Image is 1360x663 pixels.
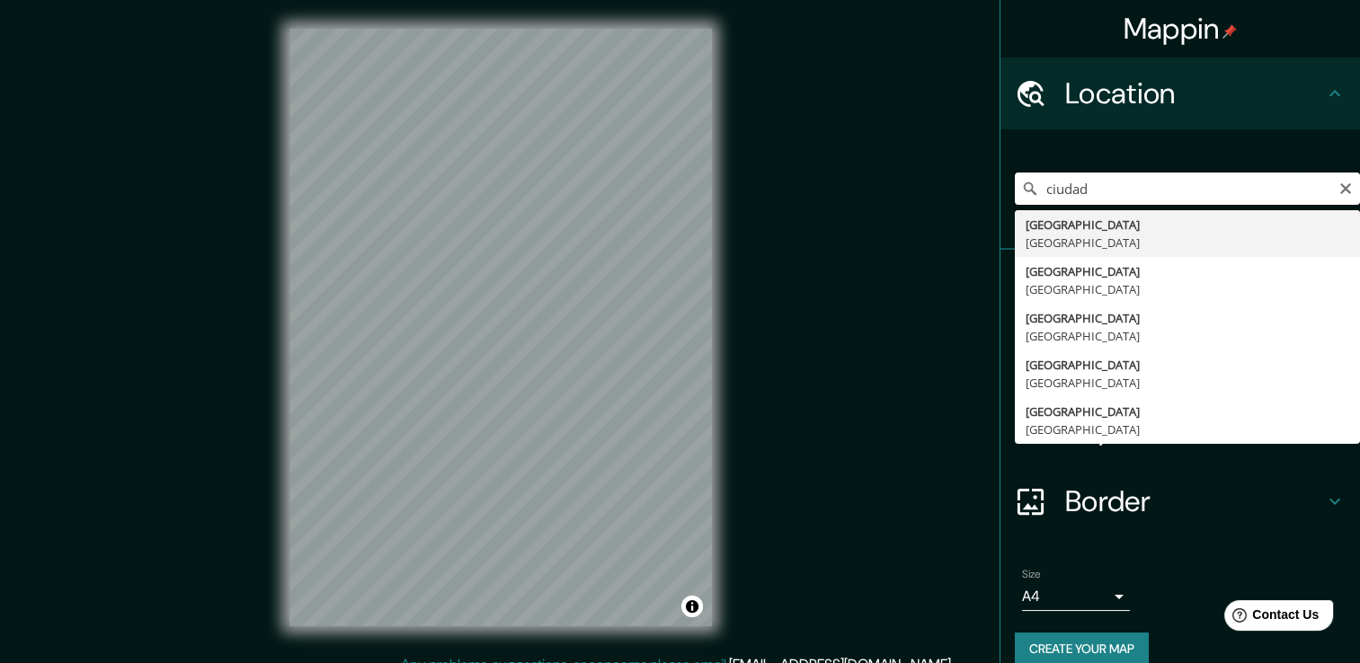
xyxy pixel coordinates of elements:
div: [GEOGRAPHIC_DATA] [1026,216,1349,234]
div: [GEOGRAPHIC_DATA] [1026,356,1349,374]
div: Border [1000,465,1360,537]
div: [GEOGRAPHIC_DATA] [1026,374,1349,392]
div: Location [1000,57,1360,129]
div: [GEOGRAPHIC_DATA] [1026,420,1349,438]
input: Pick your city or area [1015,172,1360,205]
img: pin-icon.png [1222,24,1237,39]
button: Clear [1338,179,1353,196]
h4: Location [1065,75,1324,111]
div: [GEOGRAPHIC_DATA] [1026,402,1349,420]
h4: Mappin [1124,11,1238,47]
div: A4 [1022,582,1130,611]
button: Toggle attribution [681,596,703,617]
canvas: Map [289,29,712,626]
div: [GEOGRAPHIC_DATA] [1026,309,1349,327]
h4: Border [1065,483,1324,519]
iframe: Help widget launcher [1200,593,1340,643]
h4: Layout [1065,411,1324,447]
div: [GEOGRAPHIC_DATA] [1026,280,1349,298]
div: Style [1000,322,1360,393]
div: [GEOGRAPHIC_DATA] [1026,262,1349,280]
div: Pins [1000,250,1360,322]
label: Size [1022,567,1041,582]
div: [GEOGRAPHIC_DATA] [1026,234,1349,252]
div: [GEOGRAPHIC_DATA] [1026,327,1349,345]
div: Layout [1000,393,1360,465]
